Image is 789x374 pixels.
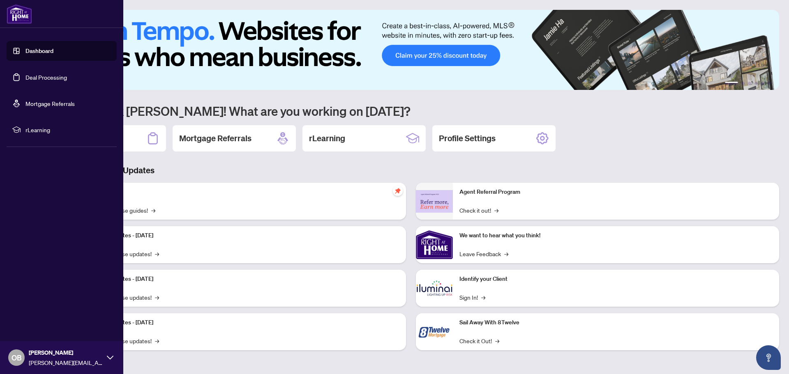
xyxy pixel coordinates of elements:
span: → [151,206,155,215]
a: Dashboard [25,47,53,55]
span: → [481,293,485,302]
a: Check it out!→ [459,206,498,215]
p: We want to hear what you think! [459,231,773,240]
a: Deal Processing [25,73,67,81]
button: 4 [754,82,758,85]
button: 3 [748,82,751,85]
h2: Mortgage Referrals [179,133,251,144]
h2: Profile Settings [439,133,496,144]
h1: Welcome back [PERSON_NAME]! What are you working on [DATE]? [43,103,779,119]
span: → [155,249,159,258]
span: → [504,249,508,258]
p: Agent Referral Program [459,188,773,197]
p: Platform Updates - [DATE] [86,275,399,284]
span: → [494,206,498,215]
p: Identify your Client [459,275,773,284]
button: 2 [741,82,745,85]
img: We want to hear what you think! [416,226,453,263]
span: rLearning [25,125,111,134]
p: Sail Away With 8Twelve [459,318,773,327]
span: pushpin [393,186,403,196]
h2: rLearning [309,133,345,144]
img: Slide 0 [43,10,779,90]
span: → [495,336,499,345]
span: OB [12,352,22,363]
button: 5 [761,82,764,85]
span: → [155,336,159,345]
span: → [155,293,159,302]
p: Platform Updates - [DATE] [86,231,399,240]
img: Agent Referral Program [416,190,453,213]
img: logo [7,4,32,24]
a: Leave Feedback→ [459,249,508,258]
h3: Brokerage & Industry Updates [43,165,779,176]
img: Sail Away With 8Twelve [416,313,453,350]
img: Identify your Client [416,270,453,307]
a: Check it Out!→ [459,336,499,345]
button: 6 [768,82,771,85]
span: [PERSON_NAME][EMAIL_ADDRESS][PERSON_NAME][DOMAIN_NAME] [29,358,103,367]
a: Sign In!→ [459,293,485,302]
p: Platform Updates - [DATE] [86,318,399,327]
button: 1 [725,82,738,85]
a: Mortgage Referrals [25,100,75,107]
button: Open asap [756,345,781,370]
span: [PERSON_NAME] [29,348,103,357]
p: Self-Help [86,188,399,197]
